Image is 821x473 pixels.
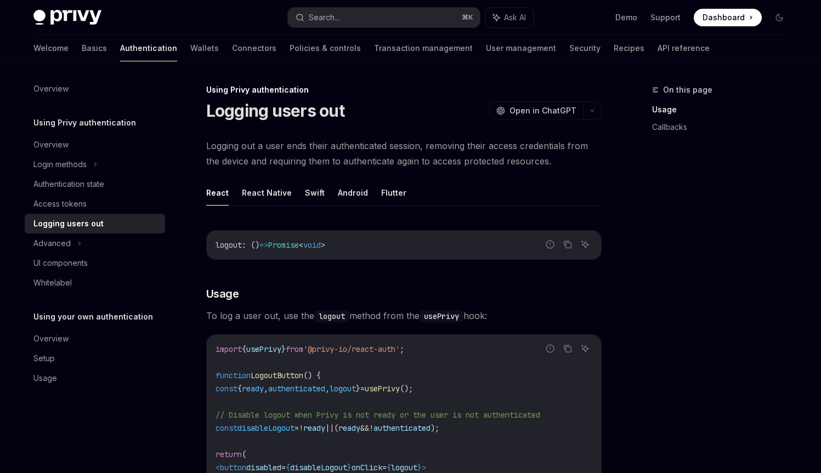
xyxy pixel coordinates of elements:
span: { [242,344,246,354]
button: Open in ChatGPT [489,101,583,120]
span: Logging out a user ends their authenticated session, removing their access credentials from the d... [206,138,602,169]
a: Setup [25,349,165,368]
a: Recipes [614,35,644,61]
div: Overview [33,138,69,151]
span: function [216,371,251,380]
img: dark logo [33,10,101,25]
span: } [347,463,352,472]
div: Overview [33,332,69,345]
a: Transaction management [374,35,473,61]
span: } [417,463,422,472]
span: To log a user out, use the method from the hook: [206,308,602,323]
h5: Using your own authentication [33,310,153,323]
span: () { [303,371,321,380]
div: UI components [33,257,88,270]
span: LogoutButton [251,371,303,380]
span: = [360,384,365,394]
span: Promise [268,240,299,250]
span: On this page [663,83,712,96]
span: from [286,344,303,354]
button: Report incorrect code [543,237,557,252]
a: UI components [25,253,165,273]
div: Logging users out [33,217,104,230]
a: API reference [658,35,710,61]
span: usePrivy [365,384,400,394]
a: Wallets [190,35,219,61]
a: Basics [82,35,107,61]
a: Welcome [33,35,69,61]
button: React [206,180,229,206]
span: < [216,463,220,472]
span: ready [338,423,360,433]
code: usePrivy [420,310,463,322]
a: Dashboard [694,9,762,26]
span: logout [216,240,242,250]
a: Logging users out [25,214,165,233]
span: { [387,463,391,472]
a: Access tokens [25,194,165,214]
span: '@privy-io/react-auth' [303,344,400,354]
span: Usage [206,286,239,301]
button: Swift [305,180,325,206]
span: return [216,449,242,459]
a: Overview [25,329,165,349]
a: Overview [25,135,165,155]
span: disabled [246,463,281,472]
span: { [237,384,242,394]
span: ; [400,344,404,354]
a: Usage [25,368,165,388]
span: authenticated [268,384,325,394]
span: disableLogout [237,423,295,433]
a: Authentication [120,35,177,61]
span: > [422,463,426,472]
div: Usage [33,372,57,385]
span: , [325,384,330,394]
button: Report incorrect code [543,341,557,356]
span: (); [400,384,413,394]
a: Policies & controls [290,35,361,61]
button: React Native [242,180,292,206]
span: disableLogout [290,463,347,472]
span: ( [242,449,246,459]
span: Dashboard [703,12,745,23]
a: Connectors [232,35,276,61]
span: , [264,384,268,394]
a: Usage [652,101,797,118]
span: ⌘ K [462,13,473,22]
span: = [382,463,387,472]
span: const [216,384,237,394]
div: Advanced [33,237,71,250]
span: ready [242,384,264,394]
button: Flutter [381,180,406,206]
span: || [325,423,334,433]
button: Ask AI [485,8,534,27]
span: < [299,240,303,250]
span: ! [369,423,373,433]
span: = [281,463,286,472]
div: Using Privy authentication [206,84,602,95]
div: Overview [33,82,69,95]
span: Ask AI [504,12,526,23]
button: Ask AI [578,341,592,356]
a: Security [569,35,601,61]
a: Whitelabel [25,273,165,293]
span: ( [334,423,338,433]
a: User management [486,35,556,61]
span: void [303,240,321,250]
a: Support [650,12,681,23]
h1: Logging users out [206,101,344,121]
span: ! [299,423,303,433]
span: button [220,463,246,472]
a: Demo [615,12,637,23]
a: Overview [25,79,165,99]
button: Search...⌘K [288,8,480,27]
span: import [216,344,242,354]
span: ready [303,423,325,433]
span: => [259,240,268,250]
span: = [295,423,299,433]
span: const [216,423,237,433]
button: Ask AI [578,237,592,252]
span: ); [431,423,439,433]
h5: Using Privy authentication [33,116,136,129]
div: Whitelabel [33,276,72,289]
